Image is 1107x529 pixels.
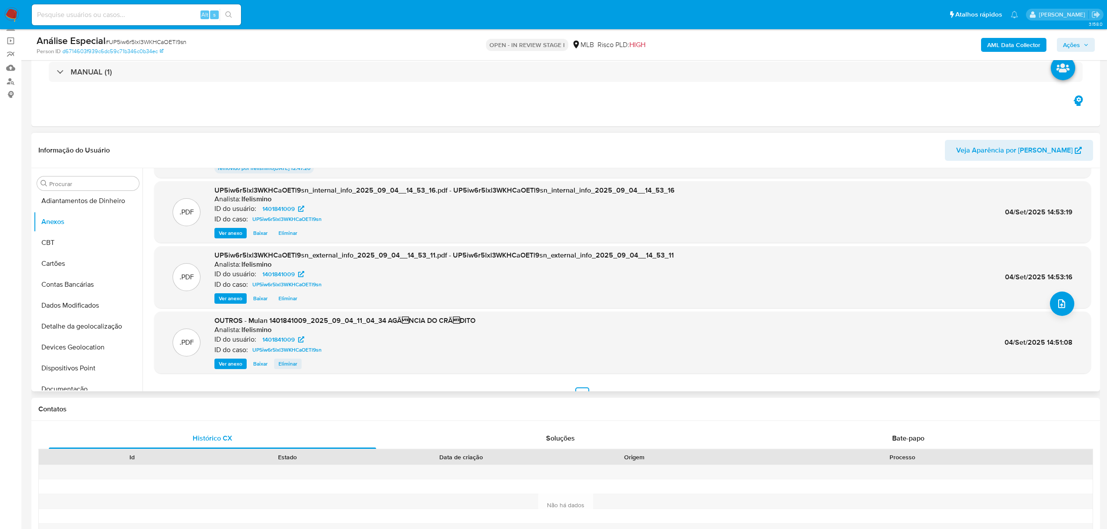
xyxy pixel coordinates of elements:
button: Veja Aparência por [PERSON_NAME] [945,140,1093,161]
b: Análise Especial [37,34,105,47]
span: 04/Set/2025 14:51:08 [1005,337,1073,347]
span: HIGH [629,40,645,50]
button: Ver anexo [214,228,247,238]
span: Seguinte [629,391,657,398]
span: # UP5iw6r5lxl3WKHCaOETl9sn [105,37,187,46]
span: Baixar [253,294,268,303]
div: Origem [563,453,706,461]
h1: Informação do Usuário [38,146,110,155]
a: UP5iw6r5lxl3WKHCaOETl9sn [249,214,325,224]
button: Ações [1057,38,1095,52]
a: Vá para a página 1 [575,387,589,401]
span: Ações [1063,38,1080,52]
span: UP5iw6r5lxl3WKHCaOETl9sn [252,279,322,290]
a: d6714603f939c6dc59c71b346c0b34ec [62,47,163,55]
p: Analista: [214,195,241,203]
span: Atalhos rápidos [955,10,1002,19]
span: OUTROS - Mulan 1401841009_2025_09_04_11_04_34 AGÃNCIA DO CRÃDITO [214,315,475,326]
p: Analista: [214,326,241,334]
button: AML Data Collector [981,38,1046,52]
button: Ver anexo [214,293,247,304]
input: Procurar [49,180,136,188]
span: Soluções [546,433,575,443]
span: Risco PLD: [598,40,645,50]
button: Documentação [34,379,143,400]
p: ID do usuário: [214,335,256,344]
div: Estado [216,453,359,461]
h1: Contatos [38,405,1093,414]
p: ID do usuário: [214,270,256,278]
h6: lfelismino [241,260,272,269]
button: Eliminar [274,359,302,369]
span: s [213,10,216,19]
span: Histórico CX [193,433,232,443]
div: Processo [718,453,1087,461]
div: Data de criação [371,453,550,461]
span: Ver anexo [219,294,242,303]
span: 3.158.0 [1089,20,1103,27]
button: Baixar [249,359,272,369]
span: Veja Aparência por [PERSON_NAME] [956,140,1073,161]
a: UP5iw6r5lxl3WKHCaOETl9sn [249,345,325,355]
h6: lfelismino [241,326,272,334]
span: Alt [201,10,208,19]
button: Devices Geolocation [34,337,143,358]
p: OPEN - IN REVIEW STAGE I [486,39,568,51]
span: Eliminar [278,294,297,303]
p: Analista: [214,260,241,269]
span: UP5iw6r5lxl3WKHCaOETl9sn_external_info_2025_09_04__14_53_11.pdf - UP5iw6r5lxl3WKHCaOETl9sn_extern... [214,250,674,260]
button: Detalhe da geolocalização [34,316,143,337]
span: 1401841009 [262,334,295,345]
button: Cartões [34,253,143,274]
p: .PDF [180,272,194,282]
button: CBT [34,232,143,253]
b: Person ID [37,47,61,55]
p: ID do caso: [214,346,248,354]
p: .PDF [180,338,194,347]
span: UP5iw6r5lxl3WKHCaOETl9sn [252,345,322,355]
div: Id [60,453,204,461]
span: Ver anexo [219,229,242,237]
h6: lfelismino [241,195,272,203]
span: UP5iw6r5lxl3WKHCaOETl9sn_internal_info_2025_09_04__14_53_16.pdf - UP5iw6r5lxl3WKHCaOETl9sn_intern... [214,185,675,195]
button: Baixar [249,293,272,304]
button: Eliminar [274,228,302,238]
a: 1401841009 [257,334,309,345]
button: Dados Modificados [34,295,143,316]
button: upload-file [1050,292,1074,316]
button: Dispositivos Point [34,358,143,379]
a: UP5iw6r5lxl3WKHCaOETl9sn [249,279,325,290]
button: Procurar [41,180,48,187]
h3: MANUAL (1) [71,67,112,77]
p: ID do usuário: [214,204,256,213]
span: UP5iw6r5lxl3WKHCaOETl9sn [252,214,322,224]
p: removido por lfelismino [DATE] 12:47:20 [214,163,314,173]
a: Vá para a página 3 [607,387,621,401]
button: search-icon [220,9,238,21]
span: 04/Set/2025 14:53:19 [1005,207,1073,217]
a: 1401841009 [257,203,309,214]
button: Anexos [34,211,143,232]
button: Baixar [249,228,272,238]
b: AML Data Collector [987,38,1040,52]
button: Contas Bancárias [34,274,143,295]
span: 04/Set/2025 14:53:16 [1005,272,1073,282]
div: MANUAL (1) [49,62,1083,82]
p: ID do caso: [214,215,248,224]
button: Ver anexo [214,359,247,369]
nav: Paginação [154,387,1091,401]
div: MLB [572,40,594,50]
p: laisa.felismino@mercadolivre.com [1039,10,1088,19]
span: Ver anexo [219,359,242,368]
span: Baixar [253,359,268,368]
span: Eliminar [278,359,297,368]
p: .PDF [180,207,194,217]
a: Sair [1091,10,1100,19]
a: 1401841009 [257,269,309,279]
span: 1401841009 [262,203,295,214]
span: Bate-papo [892,433,924,443]
button: Eliminar [274,293,302,304]
input: Pesquise usuários ou casos... [32,9,241,20]
button: Adiantamentos de Dinheiro [34,190,143,211]
a: Vá para a página 2 [591,387,605,401]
